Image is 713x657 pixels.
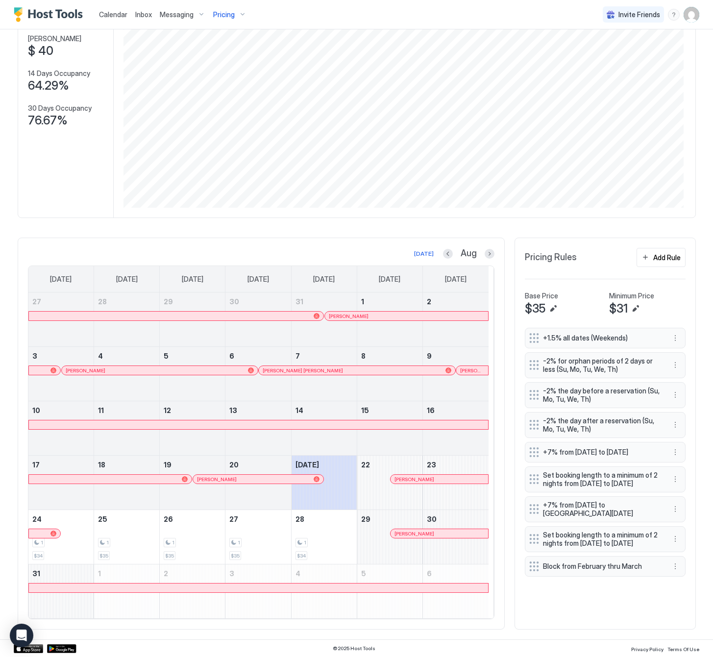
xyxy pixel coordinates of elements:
[357,456,422,510] td: August 22, 2025
[160,401,225,456] td: August 12, 2025
[28,456,94,510] td: August 17, 2025
[361,406,369,414] span: 15
[357,292,422,347] td: August 1, 2025
[329,313,484,319] div: [PERSON_NAME]
[684,7,699,23] div: User profile
[213,10,235,19] span: Pricing
[669,419,681,431] div: menu
[225,347,291,401] td: August 6, 2025
[28,69,90,78] span: 14 Days Occupancy
[630,303,641,315] button: Edit
[135,10,152,19] span: Inbox
[28,401,94,456] td: August 10, 2025
[369,266,410,292] a: Friday
[357,510,422,528] a: August 29, 2025
[669,419,681,431] button: More options
[28,401,94,419] a: August 10, 2025
[229,352,234,360] span: 6
[543,531,660,548] span: Set booking length to a minimum of 2 nights from [DATE] to [DATE]
[543,501,660,518] span: +7% from [DATE] to [GEOGRAPHIC_DATA][DATE]
[295,352,300,360] span: 7
[543,357,660,374] span: -2% for orphan periods of 2 days or less (Su, Mo, Tu, We, Th)
[291,456,357,510] td: August 21, 2025
[10,624,33,647] div: Open Intercom Messenger
[172,539,174,546] span: 1
[460,367,484,374] div: [PERSON_NAME] [PERSON_NAME]
[32,352,37,360] span: 3
[197,476,237,483] span: [PERSON_NAME]
[295,406,303,414] span: 14
[160,401,225,419] a: August 12, 2025
[14,644,43,653] div: App Store
[291,292,357,347] td: July 31, 2025
[669,446,681,458] div: menu
[225,347,291,365] a: August 6, 2025
[422,401,488,456] td: August 16, 2025
[225,510,291,528] a: August 27, 2025
[291,510,357,564] td: August 28, 2025
[669,389,681,401] button: More options
[41,539,43,546] span: 1
[47,644,76,653] a: Google Play Store
[414,249,434,258] div: [DATE]
[164,352,169,360] span: 5
[165,553,174,559] span: $35
[292,401,357,419] a: August 14, 2025
[667,646,699,652] span: Terms Of Use
[94,510,159,528] a: August 25, 2025
[263,367,451,374] div: [PERSON_NAME] [PERSON_NAME]
[172,266,213,292] a: Tuesday
[295,461,319,469] span: [DATE]
[229,461,239,469] span: 20
[295,515,304,523] span: 28
[94,292,160,347] td: July 28, 2025
[247,275,269,284] span: [DATE]
[98,352,103,360] span: 4
[423,292,489,311] a: August 2, 2025
[668,9,680,21] div: menu
[231,553,240,559] span: $35
[94,401,159,419] a: August 11, 2025
[357,510,422,564] td: August 29, 2025
[443,249,453,259] button: Previous month
[28,34,81,43] span: [PERSON_NAME]
[461,248,477,259] span: Aug
[669,389,681,401] div: menu
[106,539,109,546] span: 1
[225,401,291,419] a: August 13, 2025
[423,401,489,419] a: August 16, 2025
[160,510,225,564] td: August 26, 2025
[28,510,94,528] a: August 24, 2025
[423,564,489,583] a: September 6, 2025
[445,275,467,284] span: [DATE]
[164,406,171,414] span: 12
[225,510,291,564] td: August 27, 2025
[94,456,159,474] a: August 18, 2025
[637,248,686,267] button: Add Rule
[304,539,306,546] span: 1
[333,645,375,652] span: © 2025 Host Tools
[99,9,127,20] a: Calendar
[225,292,291,347] td: July 30, 2025
[361,461,370,469] span: 22
[292,456,357,474] a: August 21, 2025
[543,471,660,488] span: Set booking length to a minimum of 2 nights from [DATE] to [DATE]
[357,292,422,311] a: August 1, 2025
[98,515,107,523] span: 25
[28,44,53,58] span: $ 40
[28,564,94,619] td: August 31, 2025
[357,564,422,583] a: September 5, 2025
[667,643,699,654] a: Terms Of Use
[361,352,366,360] span: 8
[28,113,68,128] span: 76.67%
[394,476,434,483] span: [PERSON_NAME]
[543,334,660,342] span: +1.5% all dates (Weekends)
[32,461,40,469] span: 17
[160,564,225,619] td: September 2, 2025
[28,78,69,93] span: 64.29%
[435,266,476,292] a: Saturday
[303,266,344,292] a: Thursday
[263,367,343,374] span: [PERSON_NAME] [PERSON_NAME]
[99,553,108,559] span: $35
